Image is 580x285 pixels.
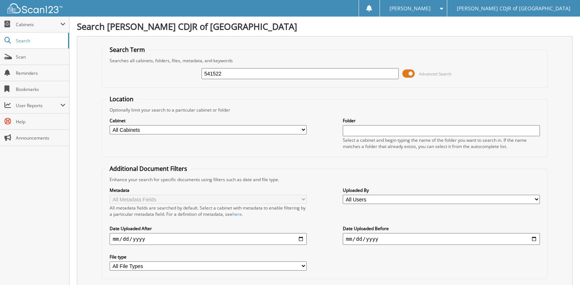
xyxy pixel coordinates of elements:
span: Announcements [16,135,65,141]
span: Reminders [16,70,65,76]
span: Scan [16,54,65,60]
span: Bookmarks [16,86,65,92]
div: Select a cabinet and begin typing the name of the folder you want to search in. If the name match... [343,137,540,149]
label: Cabinet [110,117,306,124]
label: File type [110,254,306,260]
div: Enhance your search for specific documents using filters such as date and file type. [106,176,543,183]
legend: Search Term [106,46,149,54]
div: All metadata fields are searched by default. Select a cabinet with metadata to enable filtering b... [110,205,306,217]
span: Search [16,38,64,44]
h1: Search [PERSON_NAME] CDJR of [GEOGRAPHIC_DATA] [77,20,573,32]
legend: Location [106,95,137,103]
input: end [343,233,540,245]
a: here [232,211,242,217]
span: [PERSON_NAME] CDJR of [GEOGRAPHIC_DATA] [457,6,570,11]
label: Uploaded By [343,187,540,193]
label: Date Uploaded Before [343,225,540,232]
span: Advanced Search [419,71,452,77]
label: Folder [343,117,540,124]
div: Optionally limit your search to a particular cabinet or folder [106,107,543,113]
iframe: Chat Widget [543,250,580,285]
input: start [110,233,306,245]
span: User Reports [16,102,60,109]
span: Cabinets [16,21,60,28]
legend: Additional Document Filters [106,165,191,173]
span: Help [16,119,65,125]
label: Date Uploaded After [110,225,306,232]
div: Searches all cabinets, folders, files, metadata, and keywords [106,57,543,64]
span: [PERSON_NAME] [389,6,431,11]
img: scan123-logo-white.svg [7,3,63,13]
label: Metadata [110,187,306,193]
